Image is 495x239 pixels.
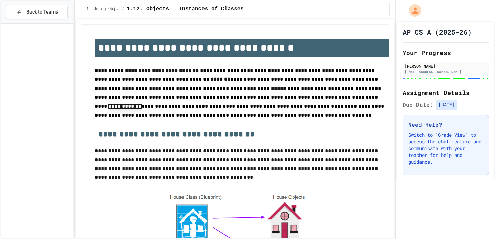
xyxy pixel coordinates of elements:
p: Switch to "Grade View" to access the chat feature and communicate with your teacher for help and ... [408,132,483,165]
iframe: chat widget [439,183,488,211]
span: 1. Using Objects and Methods [86,6,119,12]
span: [DATE] [436,100,457,110]
span: / [122,6,124,12]
span: Due Date: [403,101,433,109]
div: [PERSON_NAME] [405,63,487,69]
h2: Your Progress [403,48,489,57]
span: Back to Teams [26,8,58,16]
div: [EMAIL_ADDRESS][DOMAIN_NAME] [405,69,487,74]
h3: Need Help? [408,121,483,129]
h2: Assignment Details [403,88,489,97]
span: 1.12. Objects - Instances of Classes [127,5,244,13]
iframe: chat widget [467,212,488,232]
div: My Account [402,3,423,18]
h1: AP CS A (2025-26) [403,27,472,37]
button: Back to Teams [6,5,68,19]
